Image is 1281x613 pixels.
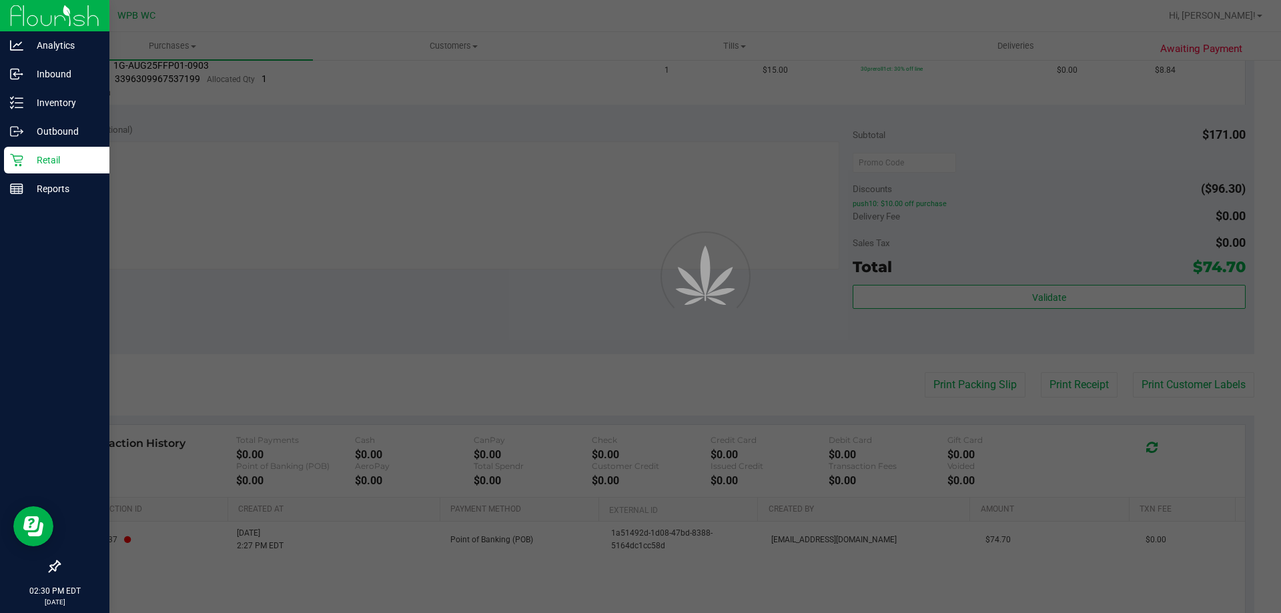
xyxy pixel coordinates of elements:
[23,123,103,139] p: Outbound
[10,96,23,109] inline-svg: Inventory
[6,585,103,597] p: 02:30 PM EDT
[23,66,103,82] p: Inbound
[6,597,103,607] p: [DATE]
[10,125,23,138] inline-svg: Outbound
[10,67,23,81] inline-svg: Inbound
[10,39,23,52] inline-svg: Analytics
[10,182,23,195] inline-svg: Reports
[23,181,103,197] p: Reports
[23,95,103,111] p: Inventory
[13,506,53,546] iframe: Resource center
[23,37,103,53] p: Analytics
[10,153,23,167] inline-svg: Retail
[23,152,103,168] p: Retail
